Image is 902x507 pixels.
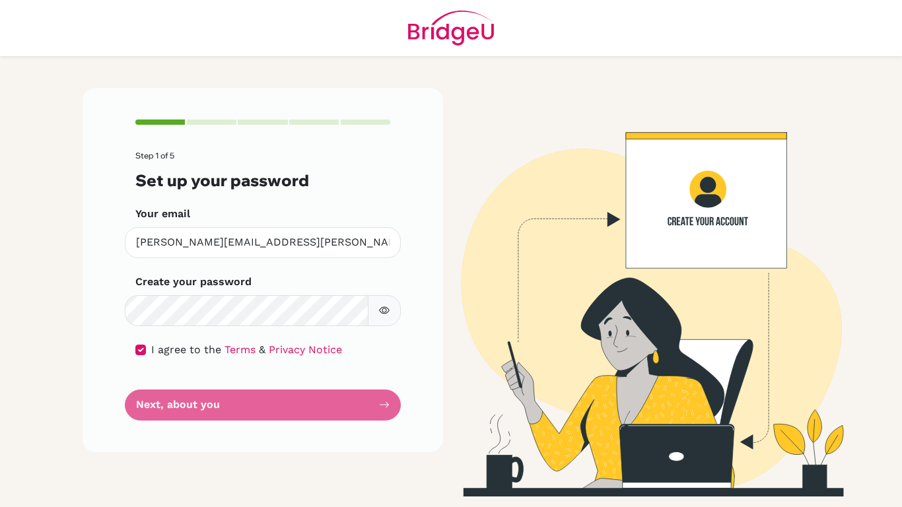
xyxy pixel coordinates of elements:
[135,151,174,160] span: Step 1 of 5
[135,274,252,290] label: Create your password
[135,171,390,190] h3: Set up your password
[125,227,401,258] input: Insert your email*
[225,343,256,356] a: Terms
[259,343,265,356] span: &
[151,343,221,356] span: I agree to the
[135,206,190,222] label: Your email
[269,343,342,356] a: Privacy Notice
